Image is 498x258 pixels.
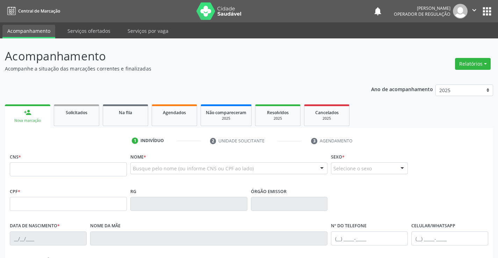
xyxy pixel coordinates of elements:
input: (__) _____-_____ [331,231,408,245]
span: Solicitados [66,110,87,116]
div: 2025 [206,116,246,121]
button: Relatórios [455,58,491,70]
p: Ano de acompanhamento [371,84,433,93]
div: 1 [132,138,138,144]
div: [PERSON_NAME] [394,5,450,11]
div: Indivíduo [140,138,164,144]
a: Central de Marcação [5,5,60,17]
button: apps [481,5,493,17]
i:  [470,6,478,14]
div: person_add [24,109,31,116]
label: Celular/WhatsApp [411,221,455,231]
input: __/__/____ [10,231,87,245]
span: Não compareceram [206,110,246,116]
button: notifications [373,6,383,16]
span: Central de Marcação [18,8,60,14]
label: Nome da mãe [90,221,121,231]
p: Acompanhe a situação das marcações correntes e finalizadas [5,65,347,72]
a: Serviços ofertados [63,25,115,37]
a: Acompanhamento [2,25,55,38]
button:  [468,4,481,19]
label: Nome [130,152,146,162]
span: Selecione o sexo [333,165,372,172]
span: Operador de regulação [394,11,450,17]
label: RG [130,186,136,197]
div: 2025 [260,116,295,121]
span: Agendados [163,110,186,116]
span: Resolvidos [267,110,289,116]
label: Órgão emissor [251,186,287,197]
input: (__) _____-_____ [411,231,488,245]
div: Nova marcação [10,118,45,123]
label: Nº do Telefone [331,221,367,231]
p: Acompanhamento [5,47,347,65]
span: Na fila [119,110,132,116]
label: Data de nascimento [10,221,60,231]
a: Serviços por vaga [123,25,173,37]
span: Cancelados [315,110,339,116]
span: Busque pelo nome (ou informe CNS ou CPF ao lado) [133,165,254,172]
img: img [453,4,468,19]
label: CNS [10,152,21,162]
div: 2025 [309,116,344,121]
label: CPF [10,186,20,197]
label: Sexo [331,152,345,162]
